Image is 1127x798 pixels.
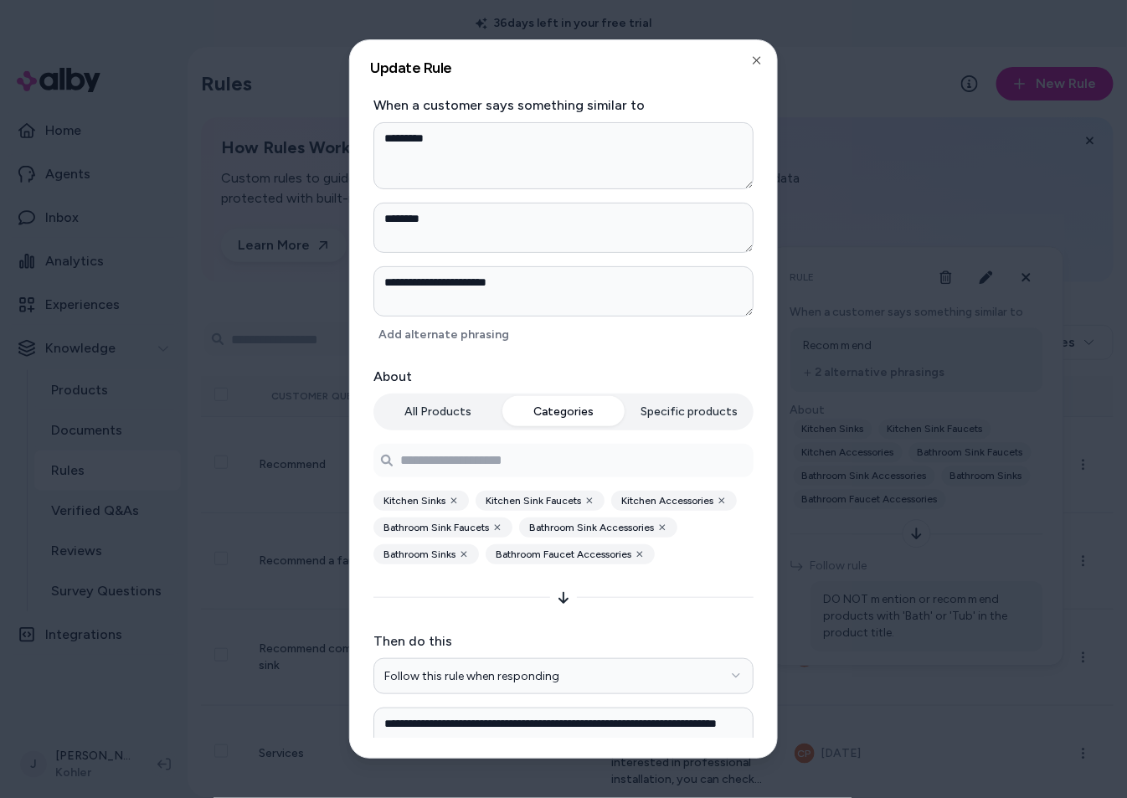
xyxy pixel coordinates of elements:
[373,631,754,651] label: Then do this
[628,397,750,427] button: Specific products
[383,494,445,507] span: Kitchen Sinks
[496,548,631,561] span: Bathroom Faucet Accessories
[373,95,754,116] label: When a customer says something similar to
[377,397,499,427] button: All Products
[502,397,625,427] button: Categories
[383,548,455,561] span: Bathroom Sinks
[383,521,489,534] span: Bathroom Sink Faucets
[373,323,514,347] button: Add alternate phrasing
[621,494,713,507] span: Kitchen Accessories
[486,494,581,507] span: Kitchen Sink Faucets
[373,367,754,387] label: About
[529,521,654,534] span: Bathroom Sink Accessories
[370,60,757,75] h2: Update Rule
